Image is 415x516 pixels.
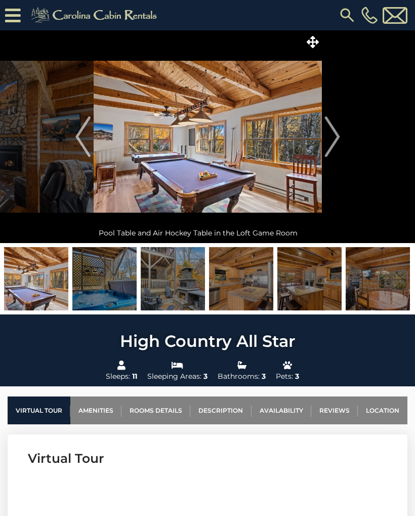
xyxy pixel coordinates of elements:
[8,396,70,424] a: Virtual Tour
[4,247,68,310] img: 165375842
[141,247,205,310] img: 165375857
[26,5,165,25] img: Khaki-logo.png
[70,396,121,424] a: Amenities
[359,7,380,24] a: [PHONE_NUMBER]
[209,247,273,310] img: 165375833
[311,396,358,424] a: Reviews
[358,396,407,424] a: Location
[73,30,94,243] button: Previous
[121,396,190,424] a: Rooms Details
[252,396,311,424] a: Availability
[28,450,387,467] h3: Virtual Tour
[190,396,251,424] a: Description
[346,247,410,310] img: 165375834
[75,116,91,157] img: arrow
[338,6,356,24] img: search-regular.svg
[72,247,137,310] img: 165375851
[94,223,322,243] div: Pool Table and Air Hockey Table in the Loft Game Room
[322,30,343,243] button: Next
[277,247,342,310] img: 165375832
[324,116,340,157] img: arrow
